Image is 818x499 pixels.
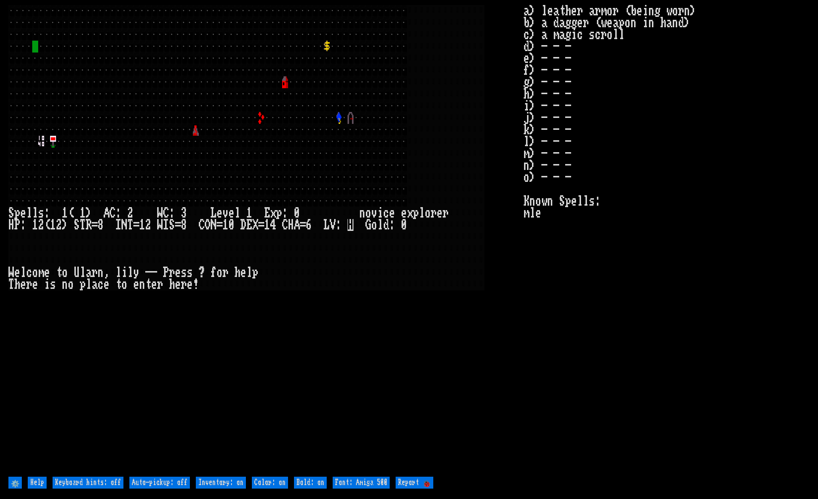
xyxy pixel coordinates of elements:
div: e [133,278,139,290]
div: e [20,207,26,219]
div: n [62,278,68,290]
div: v [371,207,377,219]
div: : [20,219,26,231]
div: h [14,278,20,290]
div: s [38,207,44,219]
div: t [116,278,121,290]
div: o [365,207,371,219]
input: Keyboard hints: off [53,477,123,489]
input: ⚙️ [8,477,22,489]
div: 1 [246,207,252,219]
div: e [20,278,26,290]
div: 3 [181,207,187,219]
div: 2 [56,219,62,231]
div: t [145,278,151,290]
div: L [211,207,217,219]
div: S [169,219,175,231]
div: T [8,278,14,290]
div: l [419,207,425,219]
div: ( [68,207,74,219]
div: 1 [223,219,229,231]
div: C [163,207,169,219]
div: o [121,278,127,290]
div: p [14,207,20,219]
div: V [330,219,336,231]
div: ! [193,278,199,290]
div: a [92,278,98,290]
div: e [437,207,443,219]
div: p [80,278,86,290]
div: ( [44,219,50,231]
div: l [127,267,133,278]
div: W [157,219,163,231]
div: e [229,207,234,219]
div: i [377,207,383,219]
div: U [74,267,80,278]
div: r [181,278,187,290]
div: o [32,267,38,278]
div: x [407,207,413,219]
div: C [282,219,288,231]
div: 1 [264,219,270,231]
div: r [169,267,175,278]
div: A [104,207,110,219]
div: 0 [229,219,234,231]
div: I [163,219,169,231]
div: e [389,207,395,219]
div: D [240,219,246,231]
div: r [157,278,163,290]
div: s [187,267,193,278]
div: r [92,267,98,278]
div: t [56,267,62,278]
div: ? [199,267,205,278]
div: s [181,267,187,278]
div: E [264,207,270,219]
input: Inventory: on [196,477,246,489]
div: : [336,219,342,231]
div: e [151,278,157,290]
div: - [151,267,157,278]
div: e [217,207,223,219]
div: = [217,219,223,231]
stats: a) leather armor (being worn) b) a dagger (weapon in hand) c) a magic scroll d) - - - e) - - - f)... [524,5,810,474]
div: i [44,278,50,290]
div: = [133,219,139,231]
div: : [44,207,50,219]
div: n [359,207,365,219]
div: 1 [32,219,38,231]
div: x [270,207,276,219]
div: f [211,267,217,278]
input: Color: on [252,477,288,489]
div: l [234,207,240,219]
div: 1 [139,219,145,231]
div: r [223,267,229,278]
div: 1 [50,219,56,231]
div: h [234,267,240,278]
div: 2 [38,219,44,231]
input: Bold: on [294,477,327,489]
div: d [383,219,389,231]
div: o [371,219,377,231]
div: R [86,219,92,231]
div: 0 [401,219,407,231]
div: i [121,267,127,278]
input: Font: Amiga 500 [333,477,390,489]
div: y [133,267,139,278]
div: l [377,219,383,231]
div: n [139,278,145,290]
div: N [121,219,127,231]
div: p [276,207,282,219]
div: E [246,219,252,231]
div: : [116,207,121,219]
div: P [14,219,20,231]
div: e [175,278,181,290]
div: T [80,219,86,231]
div: 8 [181,219,187,231]
div: r [443,207,449,219]
div: S [8,207,14,219]
input: Report 🐞 [396,477,433,489]
input: Help [28,477,47,489]
div: : [169,207,175,219]
div: , [104,267,110,278]
div: v [223,207,229,219]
